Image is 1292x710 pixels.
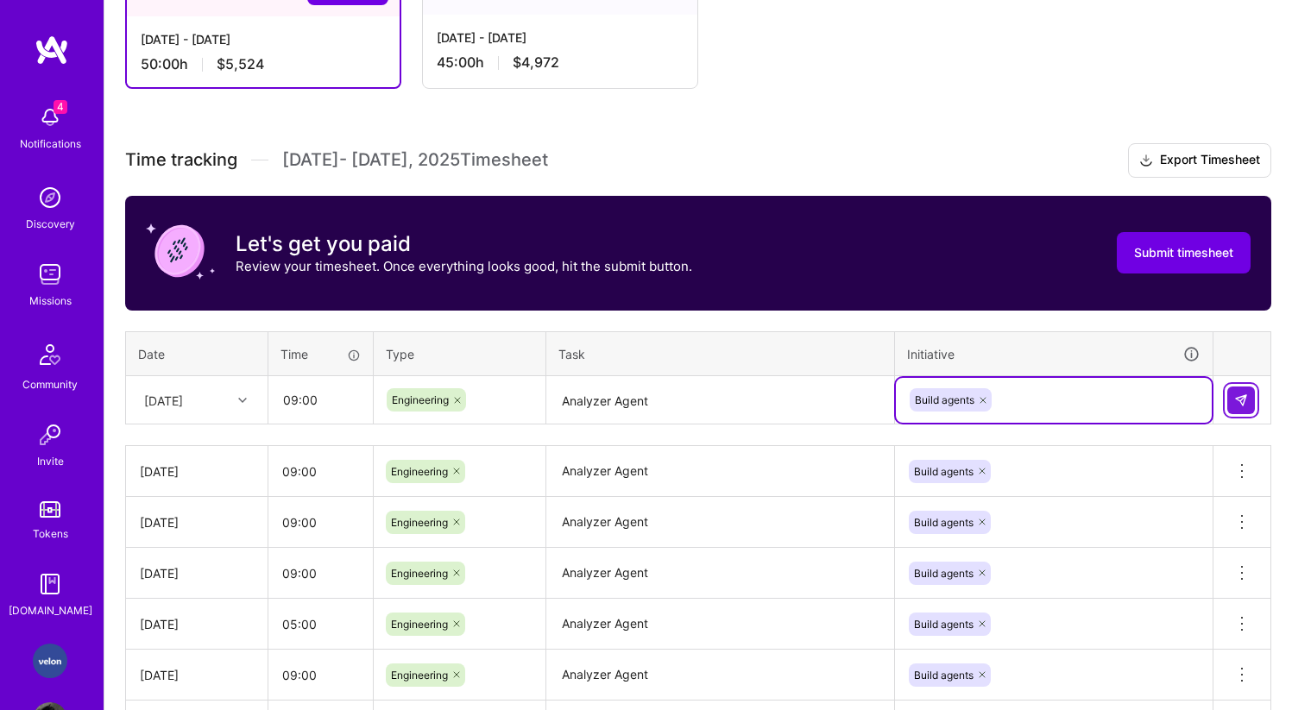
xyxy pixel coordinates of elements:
[392,393,449,406] span: Engineering
[391,618,448,631] span: Engineering
[29,292,72,310] div: Missions
[914,567,974,580] span: Build agents
[437,28,684,47] div: [DATE] - [DATE]
[22,375,78,393] div: Community
[268,500,373,545] input: HH:MM
[140,615,254,633] div: [DATE]
[236,257,692,275] p: Review your timesheet. Once everything looks good, hit the submit button.
[1227,386,1257,414] div: null
[33,525,68,543] div: Tokens
[914,516,974,529] span: Build agents
[915,393,974,406] span: Build agents
[126,331,268,376] th: Date
[513,53,559,72] span: $4,972
[1139,152,1153,170] i: icon Download
[914,669,974,682] span: Build agents
[33,180,67,215] img: discovery
[20,135,81,153] div: Notifications
[391,567,448,580] span: Engineering
[914,618,974,631] span: Build agents
[236,231,692,257] h3: Let's get you paid
[268,449,373,494] input: HH:MM
[238,396,247,405] i: icon Chevron
[391,465,448,478] span: Engineering
[548,651,892,699] textarea: Analyzer Agent
[548,550,892,597] textarea: Analyzer Agent
[548,378,892,424] textarea: Analyzer Agent
[1234,393,1248,407] img: Submit
[33,257,67,292] img: teamwork
[33,418,67,452] img: Invite
[33,644,67,678] img: Velon: Team for Autonomous Procurement Platform
[28,644,72,678] a: Velon: Team for Autonomous Procurement Platform
[141,30,386,48] div: [DATE] - [DATE]
[548,600,892,648] textarea: Analyzer Agent
[437,53,684,72] div: 45:00 h
[268,601,373,647] input: HH:MM
[140,666,254,684] div: [DATE]
[1134,244,1233,261] span: Submit timesheet
[268,550,373,596] input: HH:MM
[140,564,254,582] div: [DATE]
[282,149,548,171] span: [DATE] - [DATE] , 2025 Timesheet
[54,100,67,114] span: 4
[548,448,892,496] textarea: Analyzer Agent
[26,215,75,233] div: Discovery
[29,334,71,375] img: Community
[391,516,448,529] span: Engineering
[914,465,974,478] span: Build agents
[140,513,254,531] div: [DATE]
[907,344,1201,364] div: Initiative
[9,601,92,619] div: [DOMAIN_NAME]
[391,669,448,682] span: Engineering
[37,452,64,470] div: Invite
[280,345,361,363] div: Time
[40,501,60,518] img: tokens
[268,652,373,698] input: HH:MM
[1117,232,1251,273] button: Submit timesheet
[546,331,895,376] th: Task
[146,217,215,286] img: coin
[217,55,264,73] span: $5,524
[144,391,183,409] div: [DATE]
[33,567,67,601] img: guide book
[125,149,237,171] span: Time tracking
[141,55,386,73] div: 50:00 h
[548,499,892,546] textarea: Analyzer Agent
[35,35,69,66] img: logo
[1128,143,1271,178] button: Export Timesheet
[269,377,372,423] input: HH:MM
[140,462,254,481] div: [DATE]
[374,331,546,376] th: Type
[33,100,67,135] img: bell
